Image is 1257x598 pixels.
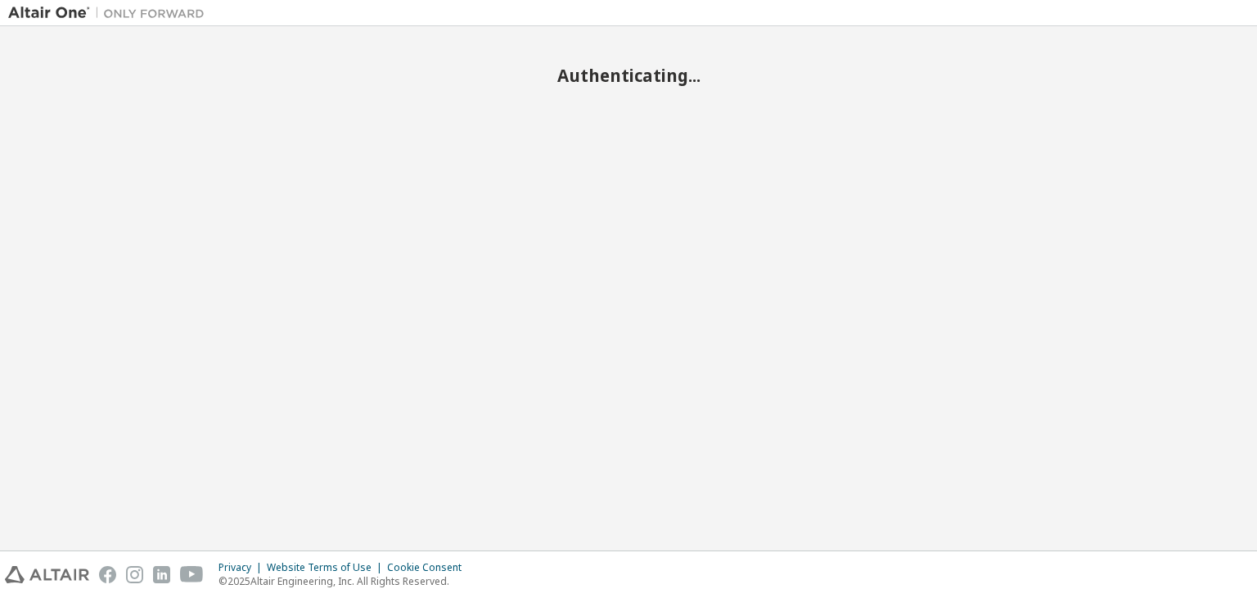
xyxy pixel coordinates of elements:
[219,561,267,574] div: Privacy
[153,566,170,583] img: linkedin.svg
[267,561,387,574] div: Website Terms of Use
[8,65,1249,86] h2: Authenticating...
[219,574,471,588] p: © 2025 Altair Engineering, Inc. All Rights Reserved.
[387,561,471,574] div: Cookie Consent
[126,566,143,583] img: instagram.svg
[8,5,213,21] img: Altair One
[5,566,89,583] img: altair_logo.svg
[99,566,116,583] img: facebook.svg
[180,566,204,583] img: youtube.svg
